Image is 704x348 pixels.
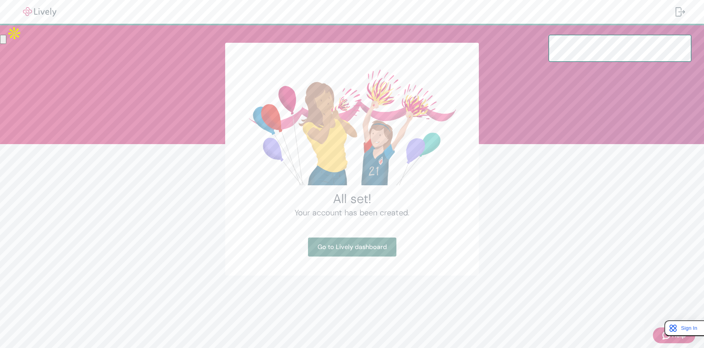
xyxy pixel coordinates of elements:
[653,327,695,343] button: Zendesk support iconHelp
[17,7,62,17] img: Lively
[662,331,672,340] svg: Zendesk support icon
[308,238,396,257] a: Go to Lively dashboard
[244,191,460,207] h2: All set!
[244,207,460,219] h4: Your account has been created.
[669,2,691,21] button: Log out
[6,25,22,41] img: Apollo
